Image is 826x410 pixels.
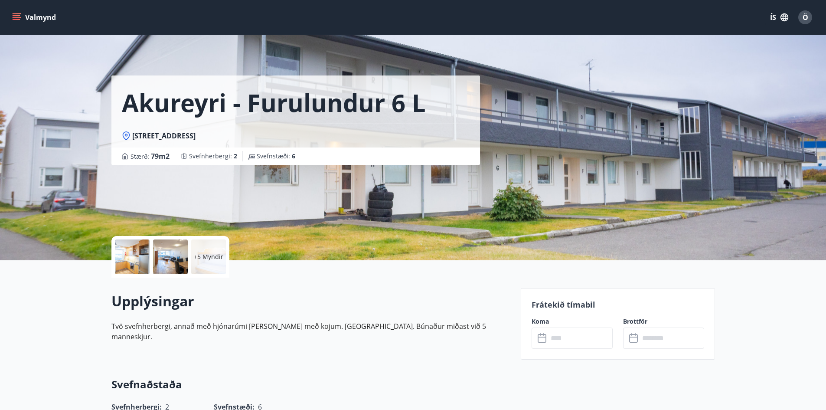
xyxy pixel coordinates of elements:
h1: Akureyri - Furulundur 6 L [122,86,426,119]
h3: Svefnaðstaða [111,377,510,392]
label: Koma [532,317,613,326]
h2: Upplýsingar [111,292,510,311]
button: Ö [795,7,816,28]
span: Svefnherbergi : [189,152,237,161]
span: 6 [292,152,295,160]
span: Stærð : [131,151,170,161]
p: Tvö svefnherbergi, annað með hjónarúmi [PERSON_NAME] með kojum. [GEOGRAPHIC_DATA]. Búnaður miðast... [111,321,510,342]
span: Svefnstæði : [257,152,295,161]
span: 2 [234,152,237,160]
span: [STREET_ADDRESS] [132,131,196,141]
span: Ö [803,13,808,22]
p: Frátekið tímabil [532,299,704,310]
button: menu [10,10,59,25]
button: ÍS [765,10,793,25]
span: 79 m2 [151,151,170,161]
p: +5 Myndir [194,253,223,261]
label: Brottför [623,317,704,326]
